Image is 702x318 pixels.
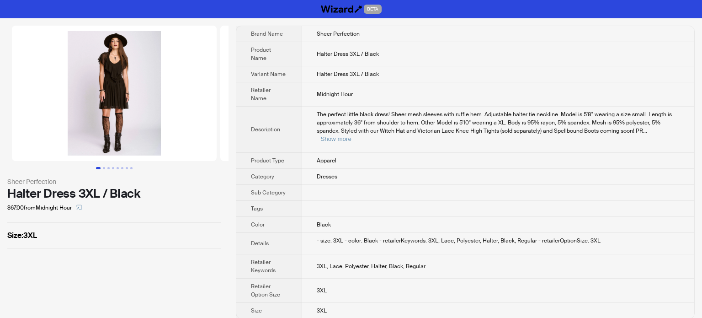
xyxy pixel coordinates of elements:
div: $67.00 from Midnight Hour [7,200,221,215]
span: Sub Category [251,189,286,196]
span: 3XL, Lace, Polyester, Halter, Black, Regular [317,263,425,270]
div: Sheer Perfection [7,177,221,187]
img: Halter Dress 3XL / Black Halter Dress 3XL / Black image 2 [220,26,425,161]
span: Dresses [317,173,337,180]
span: Apparel [317,157,336,164]
div: The perfect little black dress! Sheer mesh sleeves with ruffle hem. Adjustable halter tie necklin... [317,110,680,143]
span: select [76,205,82,210]
button: Go to slide 6 [121,167,123,169]
span: Halter Dress 3XL / Black [317,70,379,78]
button: Go to slide 4 [112,167,114,169]
button: Go to slide 3 [107,167,110,169]
label: 3XL [7,230,221,241]
span: Description [251,126,280,133]
div: Halter Dress 3XL / Black [7,187,221,200]
span: Midnight Hour [317,91,353,98]
span: ... [643,127,647,135]
span: Color [251,221,265,228]
span: The perfect little black dress! Sheer mesh sleeves with ruffle hem. Adjustable halter tie necklin... [317,111,672,135]
img: Halter Dress 3XL / Black Halter Dress 3XL / Black image 1 [12,26,217,161]
div: - size: 3XL - color: Black - retailerKeywords: 3XL, Lace, Polyester, Halter, Black, Regular - ret... [317,237,680,245]
span: Product Type [251,157,284,164]
span: Variant Name [251,70,286,78]
span: Size : [7,231,23,240]
span: Retailer Keywords [251,259,276,274]
span: Size [251,307,262,314]
span: BETA [364,5,382,14]
span: 3XL [317,307,327,314]
span: Sheer Perfection [317,30,360,38]
button: Expand [320,135,351,142]
span: 3XL [317,287,327,294]
span: Halter Dress 3XL / Black [317,50,379,58]
button: Go to slide 8 [130,167,133,169]
button: Go to slide 1 [96,167,101,169]
span: Category [251,173,274,180]
span: Black [317,221,331,228]
span: Brand Name [251,30,283,38]
span: Retailer Name [251,86,271,102]
span: Retailer Option Size [251,283,280,298]
button: Go to slide 2 [103,167,105,169]
span: Product Name [251,46,271,62]
span: Details [251,240,269,247]
button: Go to slide 7 [126,167,128,169]
span: Tags [251,205,263,212]
button: Go to slide 5 [117,167,119,169]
